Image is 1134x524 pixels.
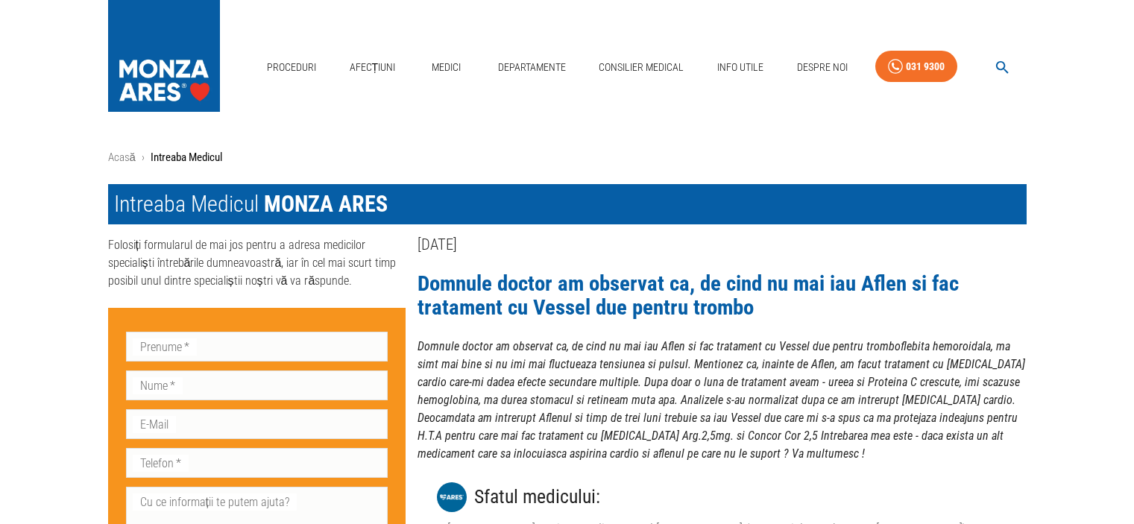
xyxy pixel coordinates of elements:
[418,271,959,320] a: Domnule doctor am observat ca, de cind nu mai iau Aflen si fac tratament cu Vessel due pentru trombo
[108,151,136,164] a: Acasă
[344,52,402,83] a: Afecțiuni
[108,184,1027,224] h1: Intreaba Medicul
[108,149,1027,166] nav: breadcrumb
[492,52,572,83] a: Departamente
[418,338,1026,463] p: Domnule doctor am observat ca, de cind nu mai iau Aflen si fac tratament cu Vessel due pentru tro...
[791,52,854,83] a: Despre Noi
[474,482,600,512] h3: Sfatul medicului :
[108,236,406,290] p: Folosiți formularul de mai jos pentru a adresa medicilor specialiști întrebările dumneavoastră, i...
[264,191,388,217] span: MONZA ARES
[437,482,467,512] img: MONZA ARES
[151,149,222,166] p: Intreaba Medicul
[711,52,769,83] a: Info Utile
[593,52,690,83] a: Consilier Medical
[142,149,145,166] li: ›
[261,52,322,83] a: Proceduri
[423,52,470,83] a: Medici
[875,51,957,83] a: 031 9300
[906,57,945,76] div: 031 9300
[418,236,457,253] span: [DATE]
